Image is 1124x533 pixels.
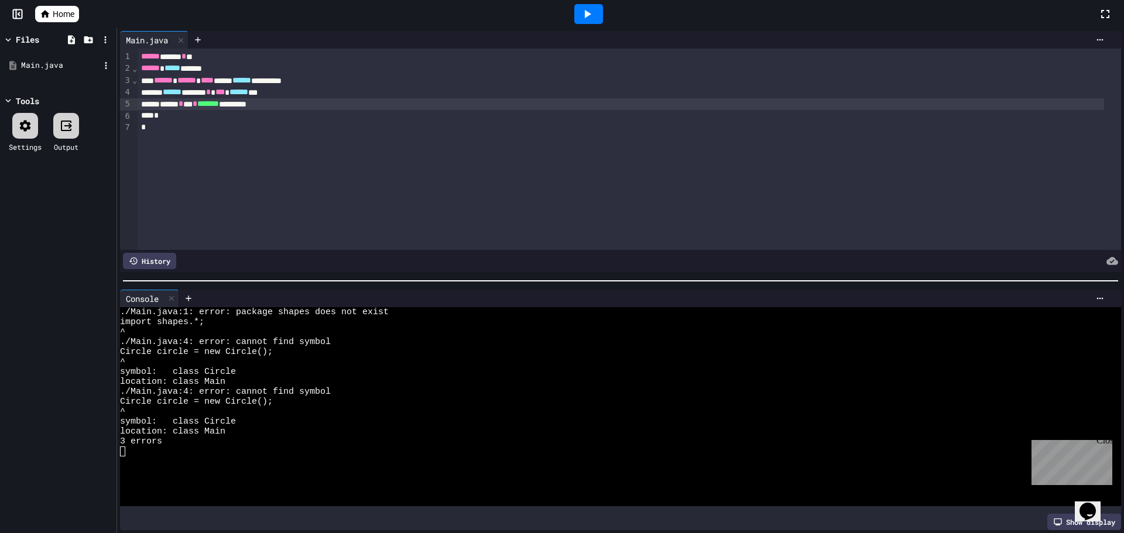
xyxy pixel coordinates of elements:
[120,436,162,446] span: 3 errors
[132,75,138,85] span: Fold line
[120,397,273,407] span: Circle circle = new Circle();
[120,377,225,387] span: location: class Main
[1027,435,1112,485] iframe: chat widget
[1075,486,1112,521] iframe: chat widget
[120,63,132,74] div: 2
[120,307,389,317] span: ./Main.java:1: error: package shapes does not exist
[120,337,331,347] span: ./Main.java:4: error: cannot find symbol
[120,290,179,307] div: Console
[9,142,42,152] div: Settings
[120,34,174,46] div: Main.java
[123,253,176,269] div: History
[120,367,236,377] span: symbol: class Circle
[120,122,132,133] div: 7
[16,33,39,46] div: Files
[120,407,125,417] span: ^
[53,8,74,20] span: Home
[120,347,273,357] span: Circle circle = new Circle();
[120,111,132,122] div: 6
[120,417,236,427] span: symbol: class Circle
[21,60,100,71] div: Main.java
[120,31,189,49] div: Main.java
[120,427,225,436] span: location: class Main
[54,142,78,152] div: Output
[120,87,132,98] div: 4
[16,95,39,107] div: Tools
[5,5,81,74] div: Chat with us now!Close
[132,64,138,73] span: Fold line
[120,98,132,110] div: 5
[120,327,125,337] span: ^
[120,317,204,327] span: import shapes.*;
[1047,514,1121,530] div: Show display
[120,51,132,63] div: 1
[120,293,165,305] div: Console
[120,387,331,397] span: ./Main.java:4: error: cannot find symbol
[120,75,132,87] div: 3
[35,6,79,22] a: Home
[120,357,125,367] span: ^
